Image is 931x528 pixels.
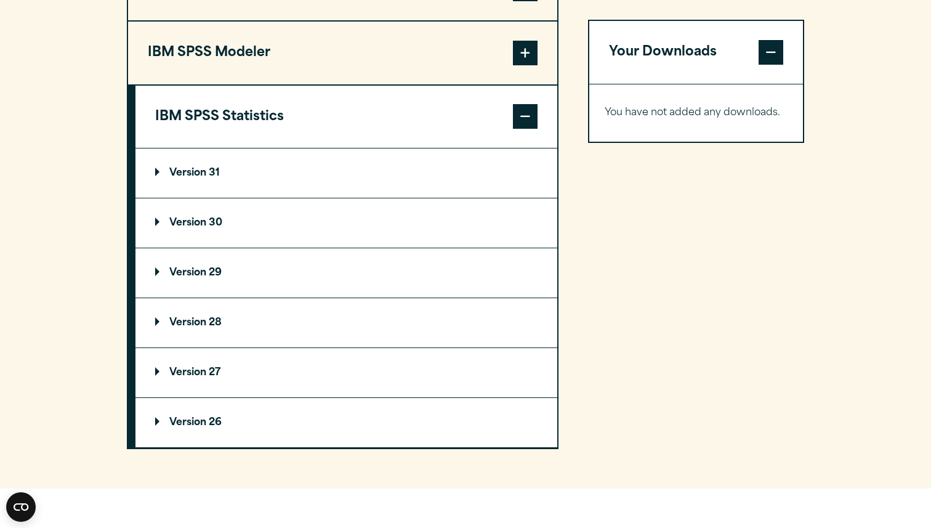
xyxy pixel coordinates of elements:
[135,398,557,447] summary: Version 26
[589,84,803,142] div: Your Downloads
[135,148,557,198] summary: Version 31
[135,298,557,347] summary: Version 28
[135,198,557,248] summary: Version 30
[605,104,788,122] p: You have not added any downloads.
[155,418,222,428] p: Version 26
[155,318,222,328] p: Version 28
[135,248,557,298] summary: Version 29
[155,168,220,178] p: Version 31
[135,86,557,148] button: IBM SPSS Statistics
[128,22,557,84] button: IBM SPSS Modeler
[135,348,557,397] summary: Version 27
[155,268,222,278] p: Version 29
[155,218,222,228] p: Version 30
[135,148,557,448] div: IBM SPSS Statistics
[589,21,803,84] button: Your Downloads
[6,492,36,522] button: Open CMP widget
[155,368,220,378] p: Version 27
